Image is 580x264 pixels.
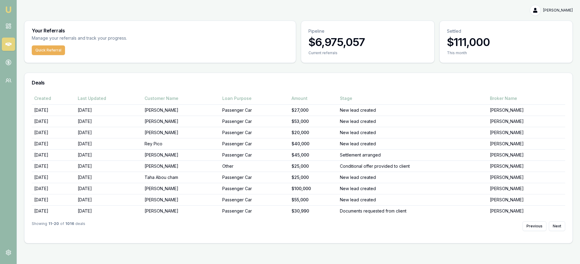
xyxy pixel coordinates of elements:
[220,183,289,194] td: Passenger Car
[32,205,75,216] td: [DATE]
[75,127,142,138] td: [DATE]
[337,138,487,149] td: New lead created
[142,172,220,183] td: Taha Abou cham
[292,141,335,147] div: $40,000
[32,149,75,160] td: [DATE]
[447,28,565,34] p: Settled
[487,160,565,172] td: [PERSON_NAME]
[337,172,487,183] td: New lead created
[142,104,220,116] td: [PERSON_NAME]
[337,205,487,216] td: Documents requested from client
[220,116,289,127] td: Passenger Car
[32,160,75,172] td: [DATE]
[340,95,485,101] div: Stage
[32,172,75,183] td: [DATE]
[32,221,85,231] div: Showing of deals
[292,186,335,192] div: $100,000
[487,104,565,116] td: [PERSON_NAME]
[78,95,140,101] div: Last Updated
[142,149,220,160] td: [PERSON_NAME]
[308,28,427,34] p: Pipeline
[487,172,565,183] td: [PERSON_NAME]
[337,149,487,160] td: Settlement arranged
[220,127,289,138] td: Passenger Car
[523,221,546,231] button: Previous
[32,194,75,205] td: [DATE]
[5,6,12,13] img: emu-icon-u.png
[32,127,75,138] td: [DATE]
[75,205,142,216] td: [DATE]
[487,205,565,216] td: [PERSON_NAME]
[447,51,565,55] div: This month
[75,172,142,183] td: [DATE]
[145,95,217,101] div: Customer Name
[490,95,563,101] div: Broker Name
[75,160,142,172] td: [DATE]
[142,116,220,127] td: [PERSON_NAME]
[142,127,220,138] td: [PERSON_NAME]
[142,205,220,216] td: [PERSON_NAME]
[292,152,335,158] div: $45,000
[34,95,73,101] div: Created
[75,149,142,160] td: [DATE]
[220,104,289,116] td: Passenger Car
[142,160,220,172] td: [PERSON_NAME]
[487,138,565,149] td: [PERSON_NAME]
[220,172,289,183] td: Passenger Car
[292,107,335,113] div: $27,000
[32,28,288,33] h3: Your Referrals
[32,116,75,127] td: [DATE]
[65,221,74,231] strong: 1016
[32,183,75,194] td: [DATE]
[75,104,142,116] td: [DATE]
[487,149,565,160] td: [PERSON_NAME]
[220,160,289,172] td: Other
[487,183,565,194] td: [PERSON_NAME]
[222,95,287,101] div: Loan Purpose
[487,194,565,205] td: [PERSON_NAME]
[292,95,335,101] div: Amount
[308,51,427,55] div: Current referrals
[487,116,565,127] td: [PERSON_NAME]
[75,183,142,194] td: [DATE]
[337,194,487,205] td: New lead created
[142,194,220,205] td: [PERSON_NAME]
[543,8,573,13] span: [PERSON_NAME]
[337,127,487,138] td: New lead created
[220,138,289,149] td: Passenger Car
[32,104,75,116] td: [DATE]
[48,221,59,231] strong: 11 - 20
[447,36,565,48] h3: $111,000
[75,194,142,205] td: [DATE]
[549,221,565,231] button: Next
[75,138,142,149] td: [DATE]
[337,160,487,172] td: Conditional offer provided to client
[292,118,335,124] div: $53,000
[292,208,335,214] div: $30,990
[32,138,75,149] td: [DATE]
[337,104,487,116] td: New lead created
[220,149,289,160] td: Passenger Car
[337,116,487,127] td: New lead created
[487,127,565,138] td: [PERSON_NAME]
[32,35,187,42] p: Manage your referrals and track your progress.
[292,163,335,169] div: $25,000
[337,183,487,194] td: New lead created
[292,130,335,136] div: $20,000
[142,138,220,149] td: Rey Pico
[75,116,142,127] td: [DATE]
[292,174,335,180] div: $25,000
[32,80,565,85] h3: Deals
[220,205,289,216] td: Passenger Car
[308,36,427,48] h3: $6,975,057
[220,194,289,205] td: Passenger Car
[292,197,335,203] div: $55,000
[32,45,65,55] button: Quick Referral
[142,183,220,194] td: [PERSON_NAME]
